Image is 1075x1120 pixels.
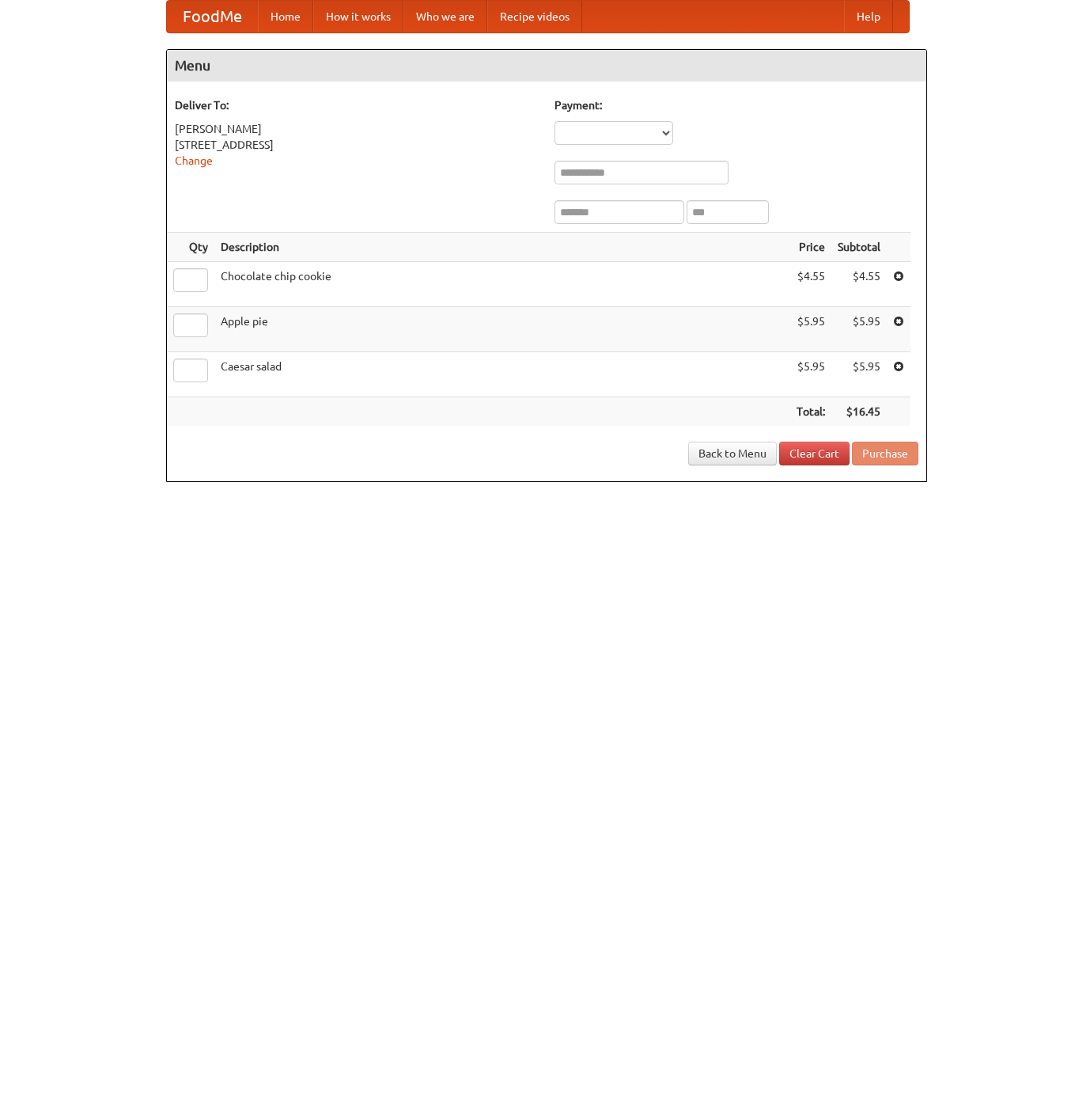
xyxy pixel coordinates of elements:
[790,352,831,397] td: $5.95
[831,352,887,397] td: $5.95
[555,97,918,113] h5: Payment:
[844,1,893,32] a: Help
[175,121,539,137] div: [PERSON_NAME]
[790,397,831,427] th: Total:
[214,307,790,352] td: Apple pie
[790,307,831,352] td: $5.95
[831,233,887,262] th: Subtotal
[831,307,887,352] td: $5.95
[175,97,539,113] h5: Deliver To:
[852,442,918,465] button: Purchase
[313,1,403,32] a: How it works
[831,397,887,427] th: $16.45
[790,233,831,262] th: Price
[403,1,487,32] a: Who we are
[831,262,887,307] td: $4.55
[175,137,539,153] div: [STREET_ADDRESS]
[167,50,926,82] h4: Menu
[487,1,582,32] a: Recipe videos
[214,233,790,262] th: Description
[258,1,313,32] a: Home
[175,154,213,167] a: Change
[214,352,790,397] td: Caesar salad
[167,233,214,262] th: Qty
[779,442,850,465] a: Clear Cart
[790,262,831,307] td: $4.55
[688,442,777,465] a: Back to Menu
[214,262,790,307] td: Chocolate chip cookie
[167,1,258,32] a: FoodMe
